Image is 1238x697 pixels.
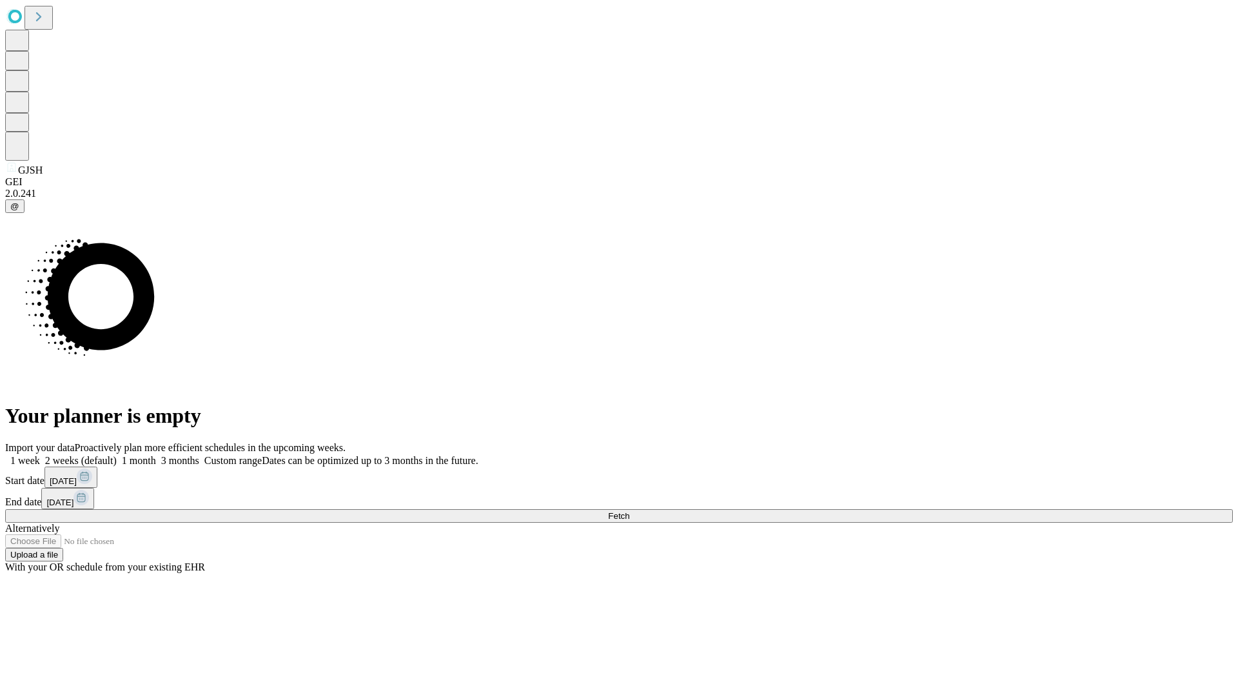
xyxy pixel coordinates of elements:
button: [DATE] [44,467,97,488]
span: [DATE] [50,476,77,486]
span: Dates can be optimized up to 3 months in the future. [262,455,478,466]
span: @ [10,201,19,211]
span: 2 weeks (default) [45,455,117,466]
span: 1 week [10,455,40,466]
h1: Your planner is empty [5,404,1233,428]
span: Alternatively [5,523,59,534]
span: With your OR schedule from your existing EHR [5,561,205,572]
span: 3 months [161,455,199,466]
div: Start date [5,467,1233,488]
span: 1 month [122,455,156,466]
div: GEI [5,176,1233,188]
button: Upload a file [5,548,63,561]
span: GJSH [18,165,43,176]
span: Fetch [608,511,629,521]
div: End date [5,488,1233,509]
button: [DATE] [41,488,94,509]
span: [DATE] [46,498,74,507]
button: @ [5,199,25,213]
span: Proactively plan more efficient schedules in the upcoming weeks. [75,442,346,453]
button: Fetch [5,509,1233,523]
div: 2.0.241 [5,188,1233,199]
span: Import your data [5,442,75,453]
span: Custom range [204,455,262,466]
